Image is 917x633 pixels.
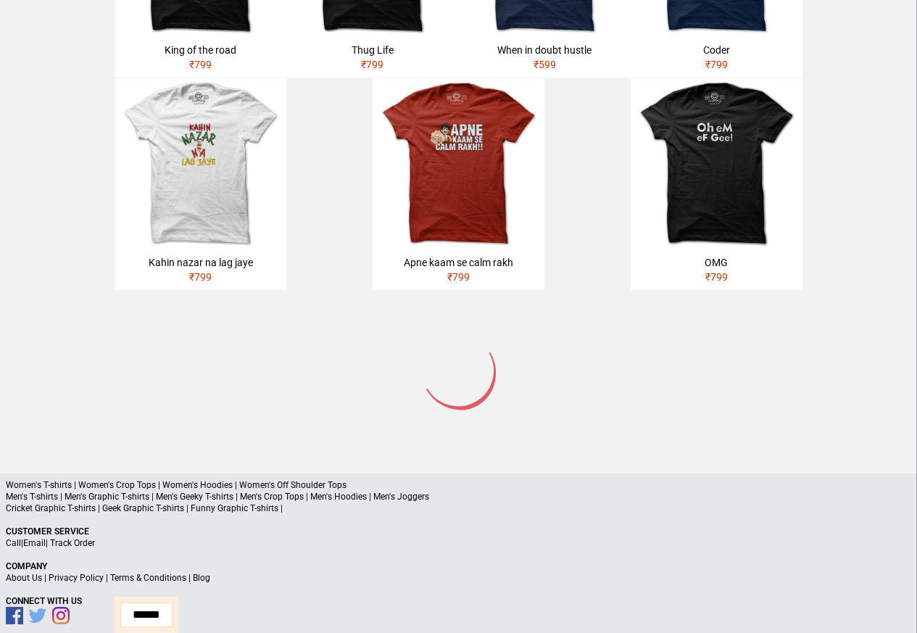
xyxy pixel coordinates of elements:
[189,271,212,283] span: ₹ 799
[373,78,544,250] img: APNE-KAAM-SE-CALM.jpg
[631,78,802,291] a: OMG₹799
[6,491,911,502] p: Men's T-shirts | Men's Graphic T-shirts | Men's Geeky T-shirts | Men's Crop Tops | Men's Hoodies ...
[49,573,104,583] a: Privacy Policy
[6,502,911,514] p: Cricket Graphic T-shirts | Geek Graphic T-shirts | Funny Graphic T-shirts |
[292,43,452,57] div: Thug Life
[6,572,911,584] p: | | |
[378,255,539,270] div: Apne kaam se calm rakh
[705,271,728,283] span: ₹ 799
[6,573,42,583] a: About Us
[23,538,46,548] a: Email
[636,255,797,270] div: OMG
[6,537,911,549] p: | |
[110,573,186,583] a: Terms & Conditions
[631,78,802,250] img: omg.jpg
[534,59,556,70] span: ₹ 599
[120,43,281,57] div: King of the road
[189,59,212,70] span: ₹ 799
[705,59,728,70] span: ₹ 799
[636,43,797,57] div: Coder
[6,526,911,537] p: Customer Service
[447,271,470,283] span: ₹ 799
[6,560,911,572] p: Company
[6,595,911,607] p: Connect With Us
[120,255,281,270] div: Kahin nazar na lag jaye
[465,43,625,57] div: When in doubt hustle
[193,573,210,583] a: Blog
[50,538,95,548] a: Track Order
[373,78,544,291] a: Apne kaam se calm rakh₹799
[6,479,911,491] p: Women's T-shirts | Women's Crop Tops | Women's Hoodies | Women's Off Shoulder Tops
[115,78,286,291] a: Kahin nazar na lag jaye₹799
[6,538,21,548] a: Call
[115,78,286,250] img: kahin-nazar-na-lag-jaye.jpg
[361,59,383,70] span: ₹ 799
